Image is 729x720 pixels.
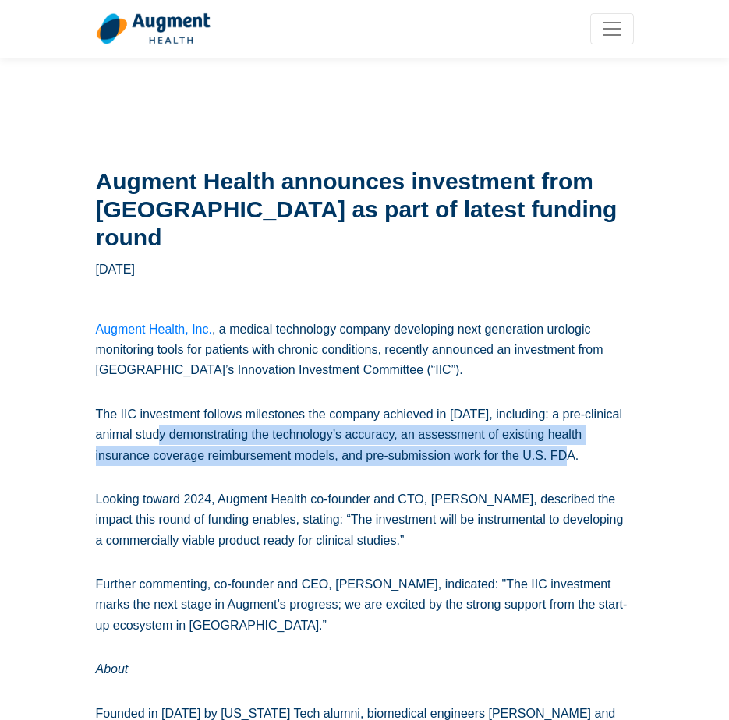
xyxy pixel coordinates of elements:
p: Further commenting, co-founder and CEO, [PERSON_NAME], indicated: "The IIC investment marks the n... [96,574,634,636]
h3: Augment Health announces investment from [GEOGRAPHIC_DATA] as part of latest funding round [96,168,634,252]
button: Toggle navigation [590,13,634,44]
p: Looking toward 2024, Augment Health co-founder and CTO, [PERSON_NAME], described the impact this ... [96,489,634,551]
p: The IIC investment follows milestones the company achieved in [DATE], including: a pre-clinical a... [96,404,634,466]
p: [DATE] [96,259,135,280]
img: Augment Health announces investment from Vanderbilt University [96,12,211,45]
em: About [96,662,129,676]
p: , a medical technology company developing next generation urologic monitoring tools for patients ... [96,319,634,381]
a: Augment Health, Inc. [96,323,212,336]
